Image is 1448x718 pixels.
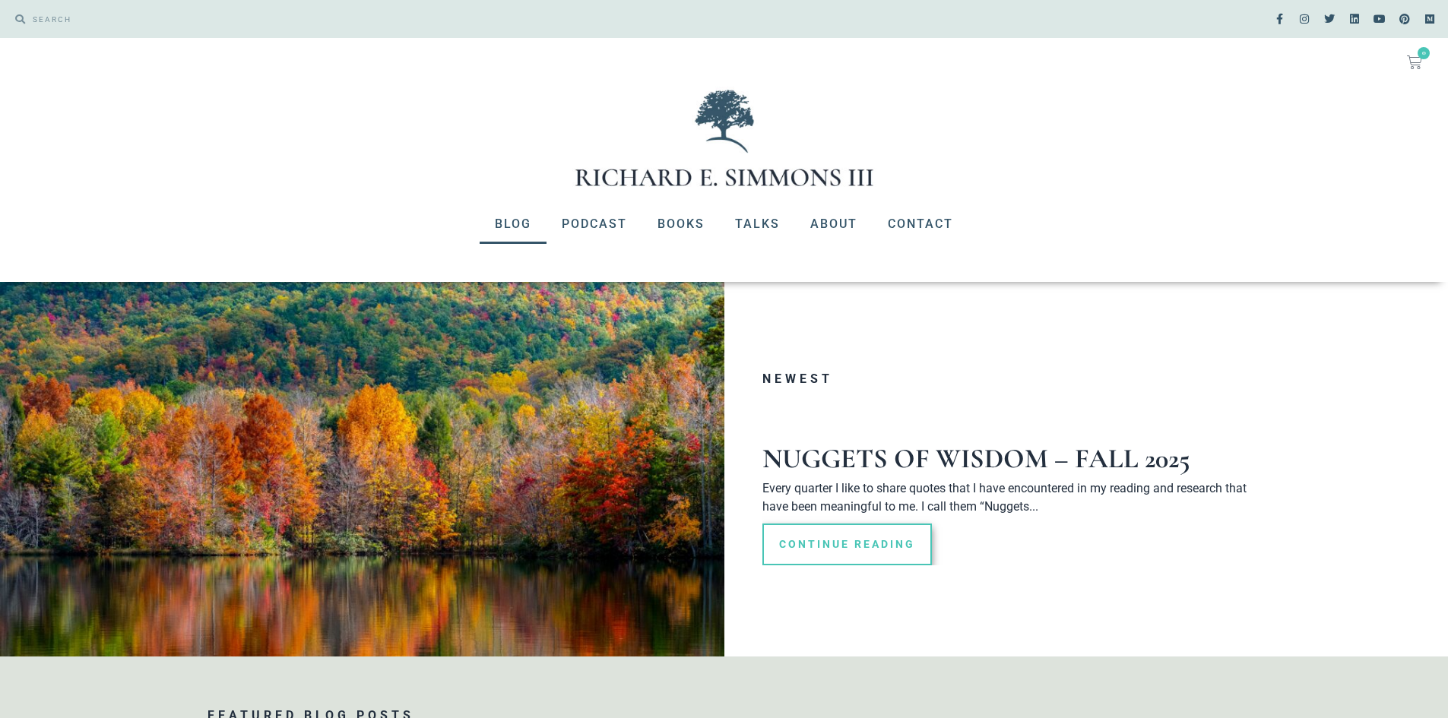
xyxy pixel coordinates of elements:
[762,442,1190,475] a: Nuggets of Wisdom – Fall 2025
[1389,46,1440,79] a: 0
[480,204,547,244] a: Blog
[1418,47,1430,59] span: 0
[762,523,932,565] a: Read more about Nuggets of Wisdom – Fall 2025
[795,204,873,244] a: About
[762,479,1249,516] p: Every quarter I like to share quotes that I have encountered in my reading and research that have...
[720,204,795,244] a: Talks
[762,373,1249,385] h3: Newest
[25,8,717,30] input: SEARCH
[873,204,968,244] a: Contact
[547,204,642,244] a: Podcast
[642,204,720,244] a: Books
